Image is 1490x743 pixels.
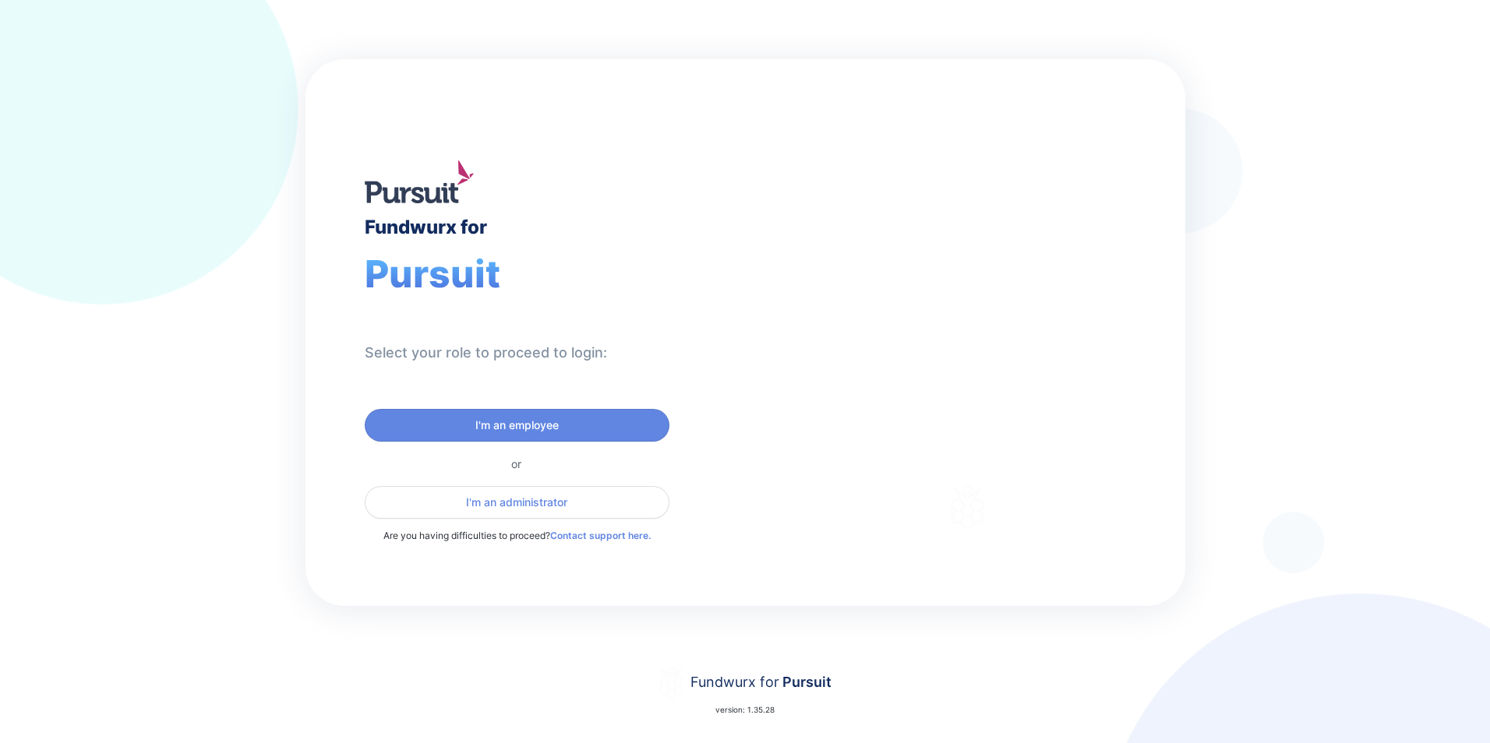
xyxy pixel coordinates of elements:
span: I'm an administrator [466,495,567,510]
div: Fundwurx [834,287,1013,324]
a: Contact support here. [550,530,651,541]
div: Welcome to [834,266,956,280]
div: Thank you for choosing Fundwurx as your partner in driving positive social impact! [834,356,1101,400]
p: version: 1.35.28 [715,703,775,716]
div: Fundwurx for [690,671,832,693]
p: Are you having difficulties to proceed? [365,528,669,544]
span: I'm an employee [475,417,559,433]
span: Pursuit [779,674,832,690]
div: Select your role to proceed to login: [365,343,607,362]
div: or [365,457,669,470]
button: I'm an administrator [365,486,669,519]
button: I'm an employee [365,409,669,442]
span: Pursuit [365,251,500,297]
img: logo.jpg [365,160,474,204]
div: Fundwurx for [365,216,487,238]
